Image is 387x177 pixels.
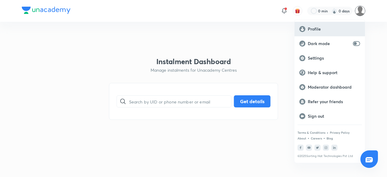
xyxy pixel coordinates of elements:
[308,41,350,46] p: Dark mode
[308,26,360,32] p: Profile
[298,136,306,140] a: About
[323,135,325,141] div: •
[308,84,360,90] p: Moderator dashboard
[294,80,365,94] a: Moderator dashboard
[311,136,322,140] a: Careers
[294,65,365,80] a: Help & support
[294,22,365,36] a: Profile
[298,154,362,158] p: © 2025 Sorting Hat Technologies Pvt Ltd
[298,131,325,134] a: Terms & Conditions
[327,130,329,135] div: •
[308,113,360,119] p: Sign out
[307,135,310,141] div: •
[308,55,360,61] p: Settings
[308,99,360,104] p: Refer your friends
[294,94,365,109] a: Refer your friends
[327,136,333,140] a: Blog
[330,131,350,134] a: Privacy Policy
[308,70,360,75] p: Help & support
[294,51,365,65] a: Settings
